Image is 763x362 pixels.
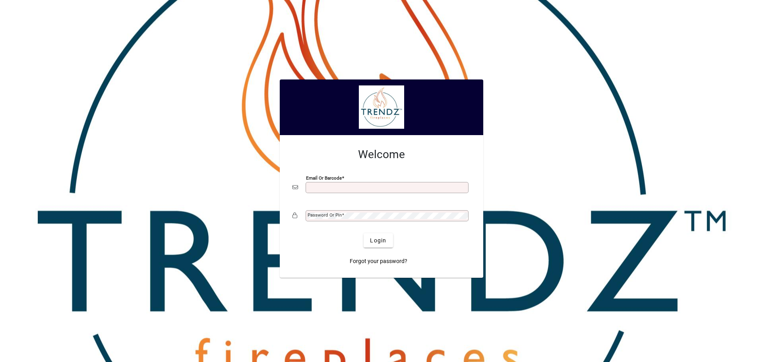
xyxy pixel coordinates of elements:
button: Login [364,233,393,248]
span: Forgot your password? [350,257,407,265]
a: Forgot your password? [347,254,411,268]
span: Login [370,236,386,245]
mat-label: Password or Pin [308,212,342,218]
h2: Welcome [292,148,471,161]
mat-label: Email or Barcode [306,175,342,181]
